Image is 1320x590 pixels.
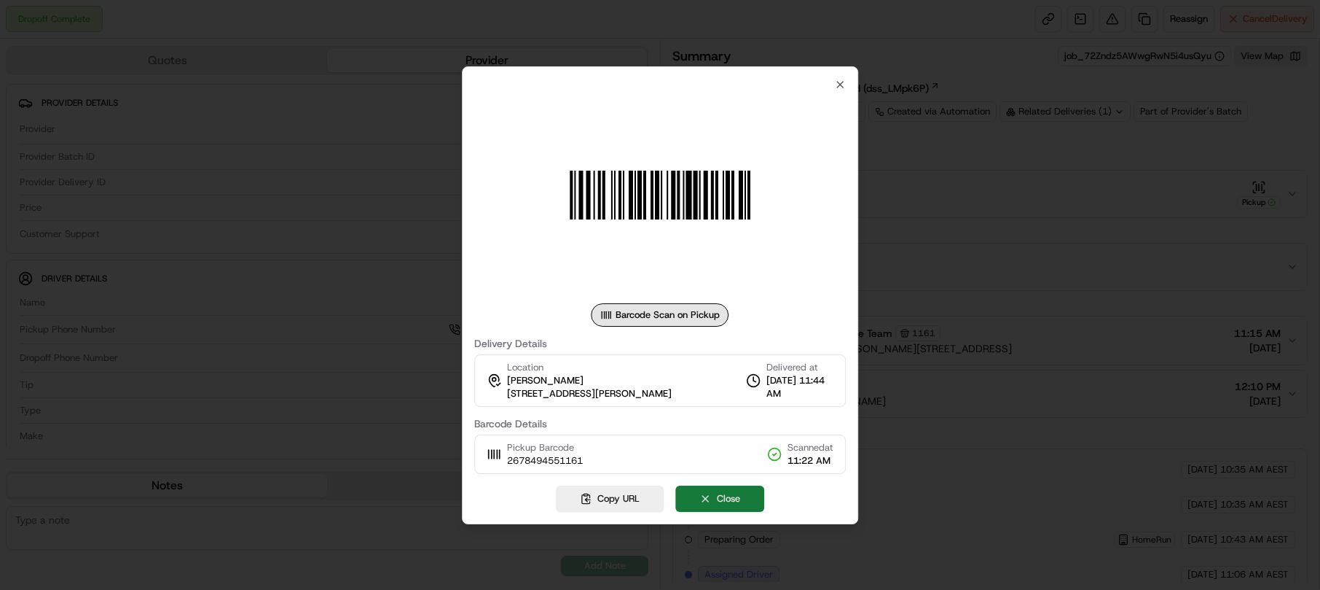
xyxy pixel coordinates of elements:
[474,419,846,429] label: Barcode Details
[592,303,729,327] div: Barcode Scan on Pickup
[675,486,764,512] button: Close
[766,361,833,374] span: Delivered at
[507,374,584,387] span: [PERSON_NAME]
[507,441,583,454] span: Pickup Barcode
[556,486,664,512] button: Copy URL
[507,454,583,467] span: 2678494551161
[787,441,833,454] span: Scanned at
[555,90,765,300] img: barcode_scan_on_pickup image
[507,387,672,400] span: [STREET_ADDRESS][PERSON_NAME]
[474,338,846,349] label: Delivery Details
[766,374,833,400] span: [DATE] 11:44 AM
[507,361,543,374] span: Location
[787,454,833,467] span: 11:22 AM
